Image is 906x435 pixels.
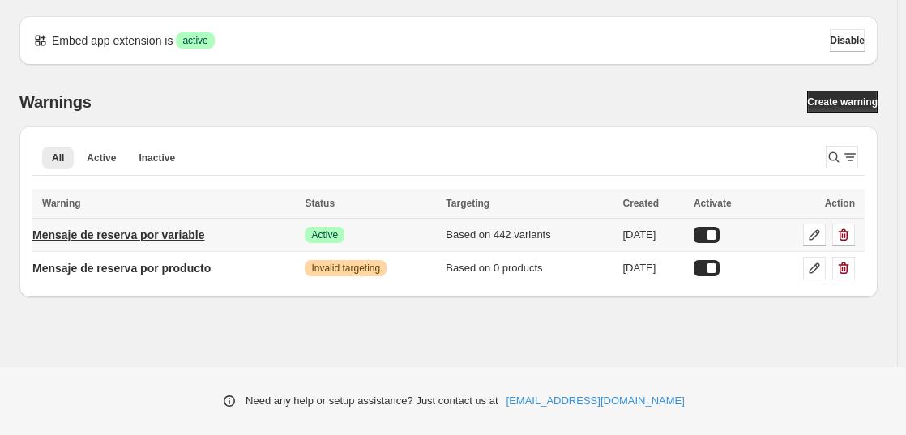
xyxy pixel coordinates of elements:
p: Mensaje de reserva por producto [32,260,211,276]
span: Targeting [446,198,489,209]
span: All [52,151,64,164]
a: [EMAIL_ADDRESS][DOMAIN_NAME] [506,393,685,409]
h2: Warnings [19,92,92,112]
span: Action [825,198,855,209]
div: [DATE] [622,227,683,243]
div: [DATE] [622,260,683,276]
p: Mensaje de reserva por variable [32,227,204,243]
span: Active [311,228,338,241]
a: Mensaje de reserva por producto [32,255,211,281]
p: Embed app extension is [52,32,173,49]
span: Disable [830,34,865,47]
span: Warning [42,198,81,209]
a: Create warning [807,91,878,113]
span: Create warning [807,96,878,109]
button: Search and filter results [826,146,858,168]
span: Status [305,198,335,209]
a: Mensaje de reserva por variable [32,222,204,248]
span: Active [87,151,116,164]
button: Disable [830,29,865,52]
span: Activate [694,198,732,209]
div: Based on 0 products [446,260,613,276]
div: Based on 442 variants [446,227,613,243]
span: Inactive [139,151,175,164]
span: Created [622,198,659,209]
span: active [182,34,207,47]
span: Invalid targeting [311,262,380,275]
